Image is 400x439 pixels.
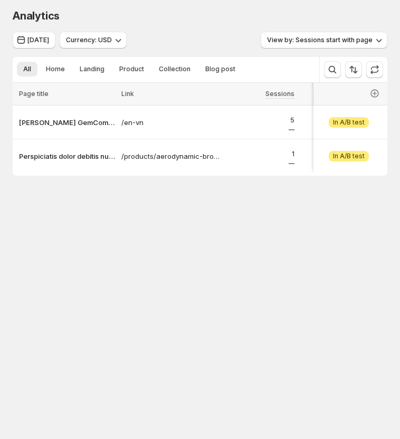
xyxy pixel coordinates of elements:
span: In A/B test [333,152,365,160]
button: View by: Sessions start with page [261,32,387,49]
span: Analytics [13,9,60,22]
button: Search and filter results [324,61,341,78]
span: Home [46,65,65,73]
span: Blog post [205,65,235,73]
span: [DATE] [27,36,49,44]
button: [DATE] [13,32,55,49]
a: /products/aerodynamic-bronze-knife [121,151,221,161]
span: In A/B test [333,118,365,127]
span: View by: Sessions start with page [267,36,373,44]
span: Collection [159,65,191,73]
p: 5 [227,114,294,125]
p: 1 [227,148,294,159]
button: Sort the results [345,61,362,78]
p: $184.36 [301,114,368,125]
span: All [23,65,31,73]
button: [PERSON_NAME] GemCommerce [19,117,115,128]
button: Currency: USD [60,32,127,49]
span: Page title [19,90,49,98]
span: Link [121,90,134,98]
span: Sessions [265,90,294,98]
span: Currency: USD [66,36,112,44]
p: $5.00 [301,148,368,159]
span: Landing [80,65,104,73]
a: /en-vn [121,117,221,128]
span: Product [119,65,144,73]
button: Perspiciatis dolor debitis numquam. [19,151,115,161]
